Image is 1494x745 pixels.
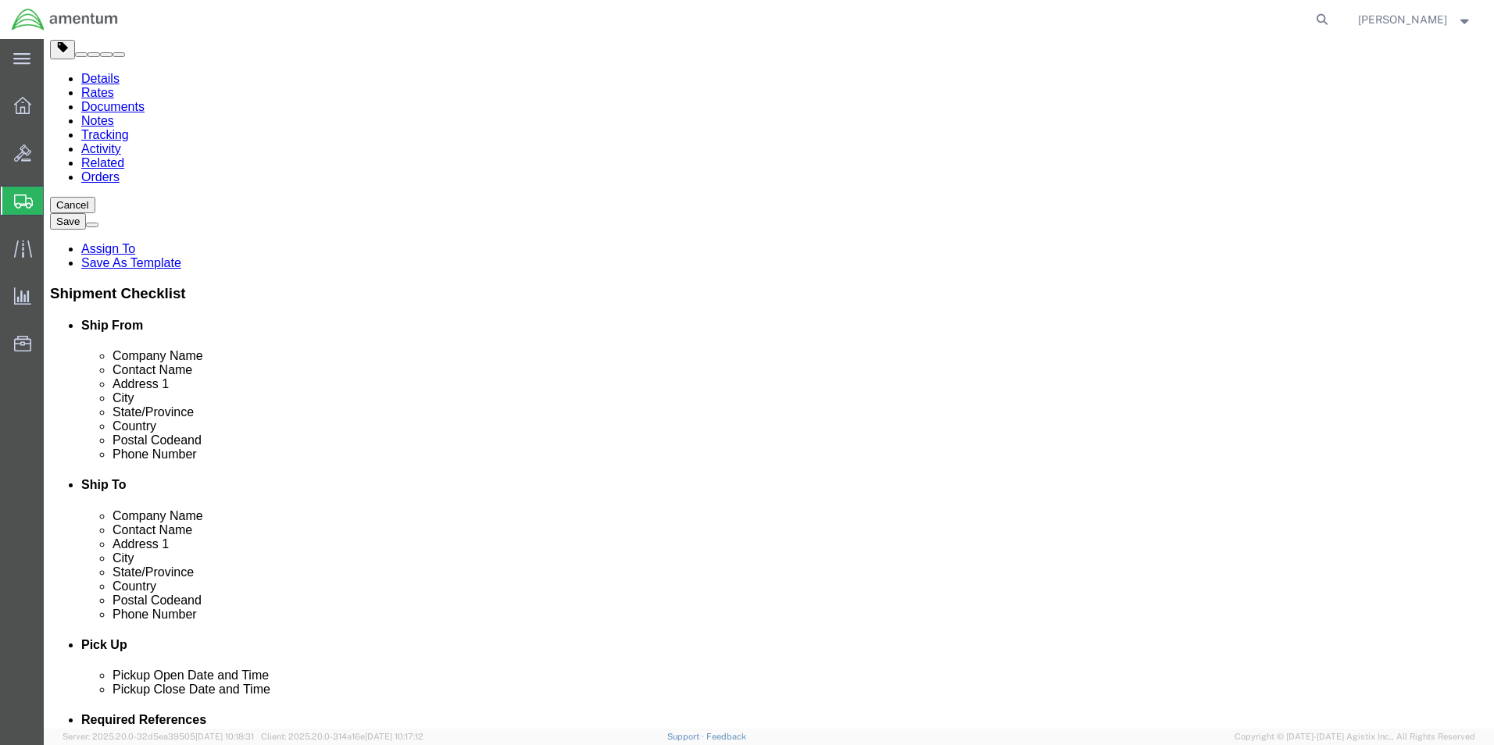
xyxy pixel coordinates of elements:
[667,732,706,741] a: Support
[44,39,1494,729] iframe: FS Legacy Container
[261,732,424,741] span: Client: 2025.20.0-314a16e
[11,8,119,31] img: logo
[706,732,746,741] a: Feedback
[63,732,254,741] span: Server: 2025.20.0-32d5ea39505
[195,732,254,741] span: [DATE] 10:18:31
[1357,10,1473,29] button: [PERSON_NAME]
[1358,11,1447,28] span: Susan Mitchell-Robertson
[365,732,424,741] span: [DATE] 10:17:12
[1235,730,1475,743] span: Copyright © [DATE]-[DATE] Agistix Inc., All Rights Reserved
